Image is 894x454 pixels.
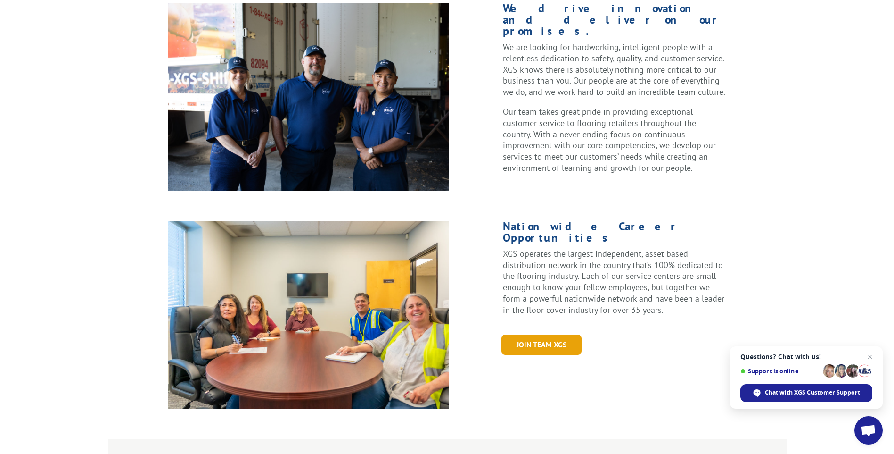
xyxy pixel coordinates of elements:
[503,248,726,316] p: XGS operates the largest independent, asset-based distribution network in the country that’s 100%...
[765,388,860,397] span: Chat with XGS Customer Support
[740,384,872,402] span: Chat with XGS Customer Support
[503,42,726,106] p: We are looking for hardworking, intelligent people with a relentless dedication to safety, qualit...
[168,221,449,409] img: Chino_Shoot_Selects32
[501,335,582,355] a: Join Team XGS
[503,219,679,245] span: Nationwide Career Opportunities
[503,3,726,42] h1: We drive innovation and deliver on our promises.
[854,416,883,445] a: Open chat
[168,3,449,191] img: TunnelHill_52
[503,106,726,174] p: Our team takes great pride in providing exceptional customer service to flooring retailers throug...
[740,353,872,361] span: Questions? Chat with us!
[740,368,820,375] span: Support is online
